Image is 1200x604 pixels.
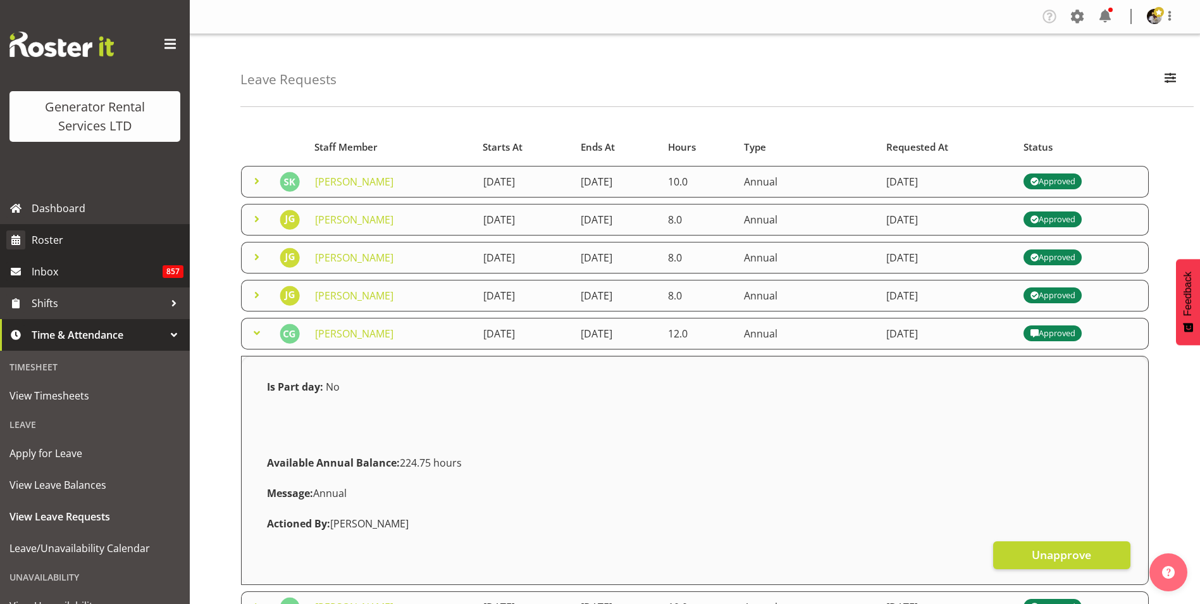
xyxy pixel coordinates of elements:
div: Generator Rental Services LTD [22,98,168,135]
td: 8.0 [660,204,736,236]
td: 10.0 [660,166,736,198]
a: Leave/Unavailability Calendar [3,532,187,564]
span: Staff Member [314,140,378,154]
img: cody-gillies1338.jpg [280,324,300,344]
td: [DATE] [879,166,1016,198]
td: [DATE] [879,204,1016,236]
a: [PERSON_NAME] [315,327,393,341]
a: View Leave Requests [3,501,187,532]
span: View Leave Requests [9,507,180,526]
span: Unapprove [1032,546,1091,563]
span: Leave/Unavailability Calendar [9,539,180,558]
strong: Available Annual Balance: [267,456,400,470]
td: [DATE] [476,280,573,311]
div: Approved [1030,250,1075,265]
div: Leave [3,412,187,437]
img: andrew-crenfeldtab2e0c3de70d43fd7286f7b271d34304.png [1147,9,1162,24]
td: [DATE] [573,318,660,349]
span: Requested At [886,140,948,154]
span: Feedback [1182,272,1194,316]
td: [DATE] [476,242,573,274]
td: [DATE] [879,318,1016,349]
button: Unapprove [993,541,1130,569]
span: Inbox [32,262,163,281]
img: Rosterit website logo [9,32,114,57]
span: No [326,380,340,394]
div: Annual [259,478,1130,508]
div: Timesheet [3,354,187,380]
div: 224.75 hours [259,448,1130,478]
img: help-xxl-2.png [1162,566,1175,579]
td: [DATE] [476,166,573,198]
span: Shifts [32,294,164,313]
div: Unavailability [3,564,187,590]
td: Annual [736,280,879,311]
td: 12.0 [660,318,736,349]
span: Apply for Leave [9,444,180,463]
a: Apply for Leave [3,437,187,469]
h4: Leave Requests [240,72,337,87]
div: Approved [1030,288,1075,303]
td: Annual [736,166,879,198]
span: Status [1024,140,1053,154]
div: [PERSON_NAME] [259,508,1130,539]
span: Dashboard [32,199,183,218]
a: View Leave Balances [3,469,187,501]
td: [DATE] [573,204,660,236]
strong: Is Part day: [267,380,323,394]
td: Annual [736,242,879,274]
a: [PERSON_NAME] [315,175,393,189]
a: [PERSON_NAME] [315,251,393,265]
td: 8.0 [660,242,736,274]
a: [PERSON_NAME] [315,213,393,227]
span: View Leave Balances [9,475,180,494]
td: 8.0 [660,280,736,311]
img: james-goodin10393.jpg [280,286,300,306]
div: Approved [1030,326,1075,341]
td: Annual [736,318,879,349]
span: Starts At [483,140,523,154]
td: [DATE] [476,204,573,236]
td: [DATE] [573,166,660,198]
td: Annual [736,204,879,236]
button: Feedback - Show survey [1176,259,1200,345]
a: [PERSON_NAME] [315,289,393,303]
button: Filter Employees [1157,66,1184,94]
td: [DATE] [879,242,1016,274]
div: Approved [1030,174,1075,189]
img: james-goodin10393.jpg [280,248,300,268]
strong: Message: [267,486,313,500]
div: Approved [1030,212,1075,227]
td: [DATE] [573,242,660,274]
span: Roster [32,230,183,249]
span: Type [744,140,766,154]
td: [DATE] [573,280,660,311]
td: [DATE] [879,280,1016,311]
strong: Actioned By: [267,517,330,531]
span: Time & Attendance [32,325,164,344]
img: stephen-kennedy2327.jpg [280,172,300,192]
span: Hours [668,140,696,154]
span: View Timesheets [9,386,180,405]
td: [DATE] [476,318,573,349]
a: View Timesheets [3,380,187,412]
img: james-goodin10393.jpg [280,210,300,230]
span: Ends At [581,140,615,154]
span: 857 [163,265,183,278]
